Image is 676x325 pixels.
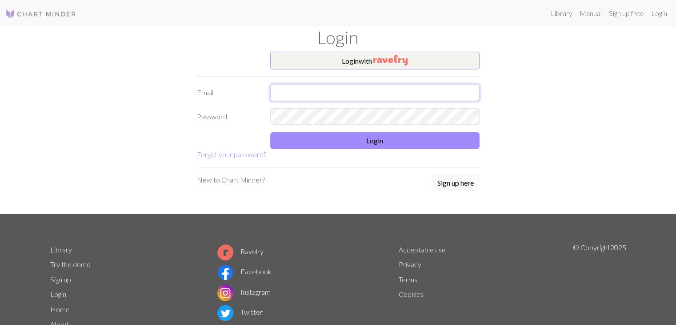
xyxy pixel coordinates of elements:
label: Email [192,84,265,101]
a: Ravelry [217,247,264,256]
a: Cookies [399,290,424,298]
a: Manual [576,4,605,22]
a: Facebook [217,267,272,276]
a: Privacy [399,260,421,268]
a: Forgot your password? [197,150,266,158]
a: Instagram [217,288,271,296]
a: Terms [399,275,417,284]
button: Login [270,132,480,149]
a: Acceptable use [399,245,446,254]
img: Ravelry [373,55,408,65]
a: Sign up here [432,175,480,192]
h1: Login [45,27,632,48]
label: Password [192,108,265,125]
img: Facebook logo [217,264,233,280]
a: Library [50,245,72,254]
a: Sign up free [605,4,648,22]
button: Loginwith [270,52,480,69]
img: Twitter logo [217,305,233,321]
a: Library [547,4,576,22]
a: Home [50,305,70,313]
p: New to Chart Minder? [197,175,265,185]
a: Try the demo [50,260,91,268]
a: Twitter [217,308,263,316]
button: Sign up here [432,175,480,191]
a: Login [50,290,66,298]
img: Instagram logo [217,285,233,301]
img: Ravelry logo [217,244,233,260]
a: Sign up [50,275,71,284]
a: Login [648,4,671,22]
img: Logo [5,8,76,19]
